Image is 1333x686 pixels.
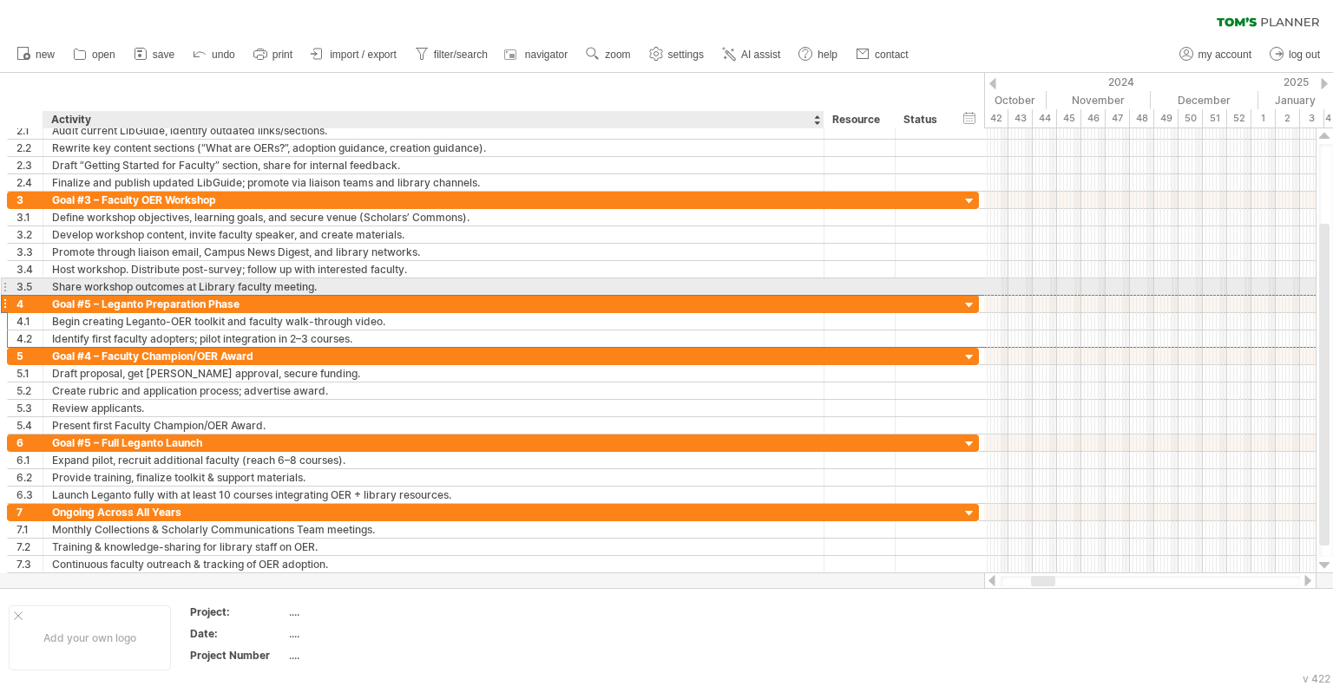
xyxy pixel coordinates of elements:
[52,296,815,312] div: Goal #5 – Leganto Preparation Phase
[645,43,709,66] a: settings
[52,434,815,451] div: Goal #5 – Full Leganto Launch
[1303,672,1330,685] div: v 422
[273,49,292,61] span: print
[52,140,815,156] div: Rewrite key content sections (“What are OERs?”, adoption guidance, creation guidance).
[16,209,43,225] div: 3.1
[1081,109,1106,127] div: 46
[306,43,402,66] a: import / export
[52,400,815,416] div: Review applicants.
[129,43,180,66] a: save
[16,226,43,243] div: 3.2
[16,261,43,278] div: 3.4
[52,382,815,399] div: Create rubric and application process; advertise award.
[1227,109,1251,127] div: 52
[212,49,235,61] span: undo
[16,122,43,139] div: 2.1
[1154,109,1179,127] div: 49
[52,487,815,503] div: Launch Leganto fully with at least 10 courses integrating OER + library resources.
[16,313,43,330] div: 4.1
[249,43,298,66] a: print
[832,111,885,128] div: Resource
[52,365,815,382] div: Draft proposal, get [PERSON_NAME] approval, secure funding.
[16,400,43,416] div: 5.3
[16,140,43,156] div: 2.2
[1008,109,1033,127] div: 43
[984,109,1008,127] div: 42
[289,604,435,619] div: ....
[16,504,43,520] div: 7
[434,49,488,61] span: filter/search
[1106,109,1130,127] div: 47
[1130,109,1154,127] div: 48
[52,417,815,434] div: Present first Faculty Champion/OER Award.
[525,49,568,61] span: navigator
[851,43,914,66] a: contact
[16,452,43,468] div: 6.1
[1057,109,1081,127] div: 45
[410,43,493,66] a: filter/search
[52,174,815,191] div: Finalize and publish updated LibGuide; promote via liaison teams and library channels.
[741,49,780,61] span: AI assist
[16,417,43,434] div: 5.4
[16,382,43,399] div: 5.2
[289,626,435,641] div: ....
[718,43,785,66] a: AI assist
[190,604,286,619] div: Project:
[52,469,815,486] div: Provide training, finalize toolkit & support materials.
[16,157,43,173] div: 2.3
[16,521,43,538] div: 7.1
[52,452,815,468] div: Expand pilot, recruit additional faculty (reach 6–8 courses).
[190,648,286,663] div: Project Number
[51,111,814,128] div: Activity
[16,487,43,503] div: 6.3
[16,244,43,260] div: 3.3
[502,43,573,66] a: navigator
[794,43,843,66] a: help
[16,174,43,191] div: 2.4
[52,192,815,208] div: Goal #3 – Faculty OER Workshop
[1151,91,1258,109] div: December 2024
[52,278,815,295] div: Share workshop outcomes at Library faculty meeting.
[1300,109,1324,127] div: 3
[875,49,909,61] span: contact
[1047,91,1151,109] div: November 2024
[52,348,815,364] div: Goal #4 – Faculty Champion/OER Award
[52,539,815,555] div: Training & knowledge-sharing for library staff on OER.
[16,192,43,208] div: 3
[1203,109,1227,127] div: 51
[16,278,43,295] div: 3.5
[52,209,815,225] div: Define workshop objectives, learning goals, and secure venue (Scholars’ Commons).
[1198,49,1251,61] span: my account
[9,605,171,670] div: Add your own logo
[52,157,815,173] div: Draft “Getting Started for Faculty” section, share for internal feedback.
[1289,49,1320,61] span: log out
[12,43,60,66] a: new
[1033,109,1057,127] div: 44
[16,469,43,486] div: 6.2
[939,91,1047,109] div: October 2024
[668,49,704,61] span: settings
[188,43,240,66] a: undo
[1251,109,1276,127] div: 1
[52,313,815,330] div: Begin creating Leganto-OER toolkit and faculty walk-through video.
[903,111,942,128] div: Status
[16,556,43,572] div: 7.3
[16,330,43,347] div: 4.2
[16,434,43,451] div: 6
[16,348,43,364] div: 5
[69,43,121,66] a: open
[52,122,815,139] div: Audit current LibGuide, identify outdated links/sections.
[1265,43,1325,66] a: log out
[818,49,837,61] span: help
[52,261,815,278] div: Host workshop. Distribute post-survey; follow up with interested faculty.
[605,49,630,61] span: zoom
[52,226,815,243] div: Develop workshop content, invite faculty speaker, and create materials.
[190,626,286,641] div: Date:
[16,539,43,555] div: 7.2
[52,556,815,572] div: Continuous faculty outreach & tracking of OER adoption.
[1175,43,1257,66] a: my account
[16,365,43,382] div: 5.1
[1276,109,1300,127] div: 2
[16,296,43,312] div: 4
[581,43,635,66] a: zoom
